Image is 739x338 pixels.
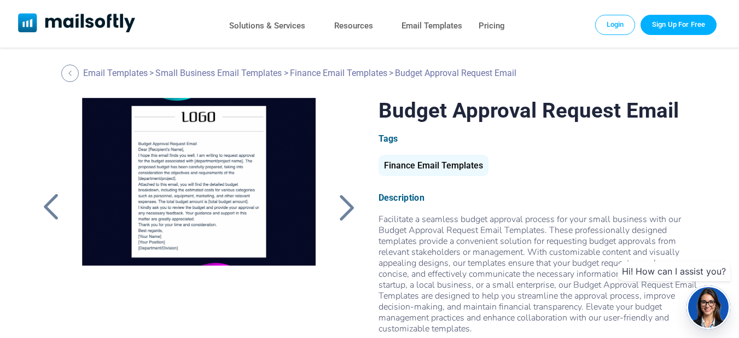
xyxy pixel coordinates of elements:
div: Facilitate a seamless budget approval process for your small business with our Budget Approval Re... [379,214,702,334]
div: Finance Email Templates [379,155,488,176]
a: Solutions & Services [229,18,305,34]
a: Pricing [479,18,505,34]
a: Back [61,65,82,82]
a: Login [595,15,636,34]
a: Resources [334,18,373,34]
a: Finance Email Templates [290,68,387,78]
div: Description [379,193,702,203]
a: Email Templates [83,68,148,78]
a: Email Templates [401,18,462,34]
a: Back [333,193,360,222]
a: Mailsoftly [18,13,136,34]
a: Small Business Email Templates [155,68,282,78]
div: Tags [379,133,702,144]
a: Trial [641,15,717,34]
a: Finance Email Templates [379,165,488,170]
h1: Budget Approval Request Email [379,98,702,123]
a: Back [37,193,65,222]
div: Hi! How can I assist you? [618,261,730,281]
